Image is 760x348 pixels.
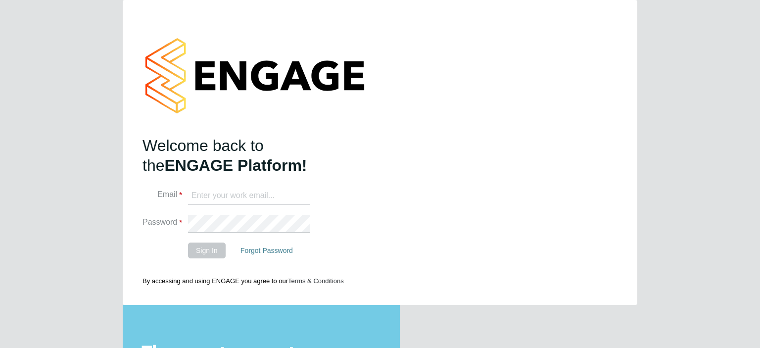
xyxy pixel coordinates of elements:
[142,136,335,175] h2: ENGAGE Platform!
[142,217,182,228] label: Password
[233,243,301,258] button: Forgot Password
[188,243,226,258] button: Sign In
[288,277,344,285] a: Terms & Conditions
[142,137,264,174] span: Welcome back to the
[188,187,310,205] input: Enter your work email...
[142,277,344,285] span: By accessing and using ENGAGE you agree to our
[142,190,182,200] label: Email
